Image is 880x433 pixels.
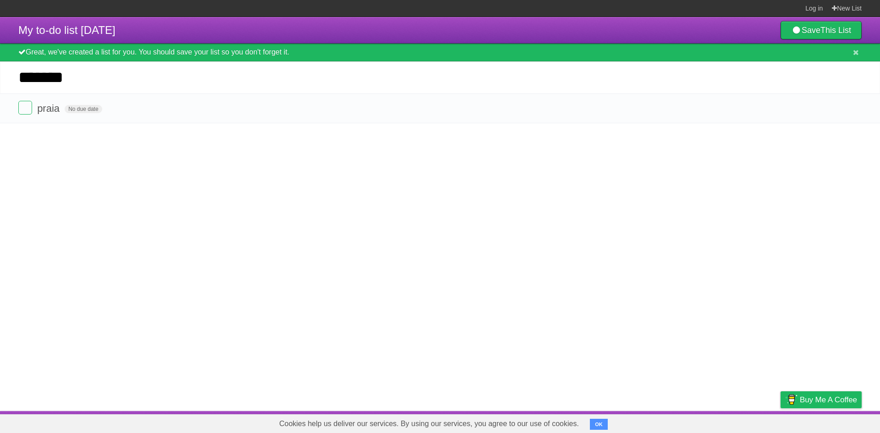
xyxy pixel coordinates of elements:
[65,105,102,113] span: No due date
[781,21,862,39] a: SaveThis List
[737,413,758,431] a: Terms
[37,103,62,114] span: praia
[781,391,862,408] a: Buy me a coffee
[18,24,115,36] span: My to-do list [DATE]
[590,419,608,430] button: OK
[659,413,678,431] a: About
[18,101,32,115] label: Done
[769,413,792,431] a: Privacy
[800,392,857,408] span: Buy me a coffee
[689,413,726,431] a: Developers
[785,392,797,407] img: Buy me a coffee
[804,413,862,431] a: Suggest a feature
[820,26,851,35] b: This List
[270,415,588,433] span: Cookies help us deliver our services. By using our services, you agree to our use of cookies.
